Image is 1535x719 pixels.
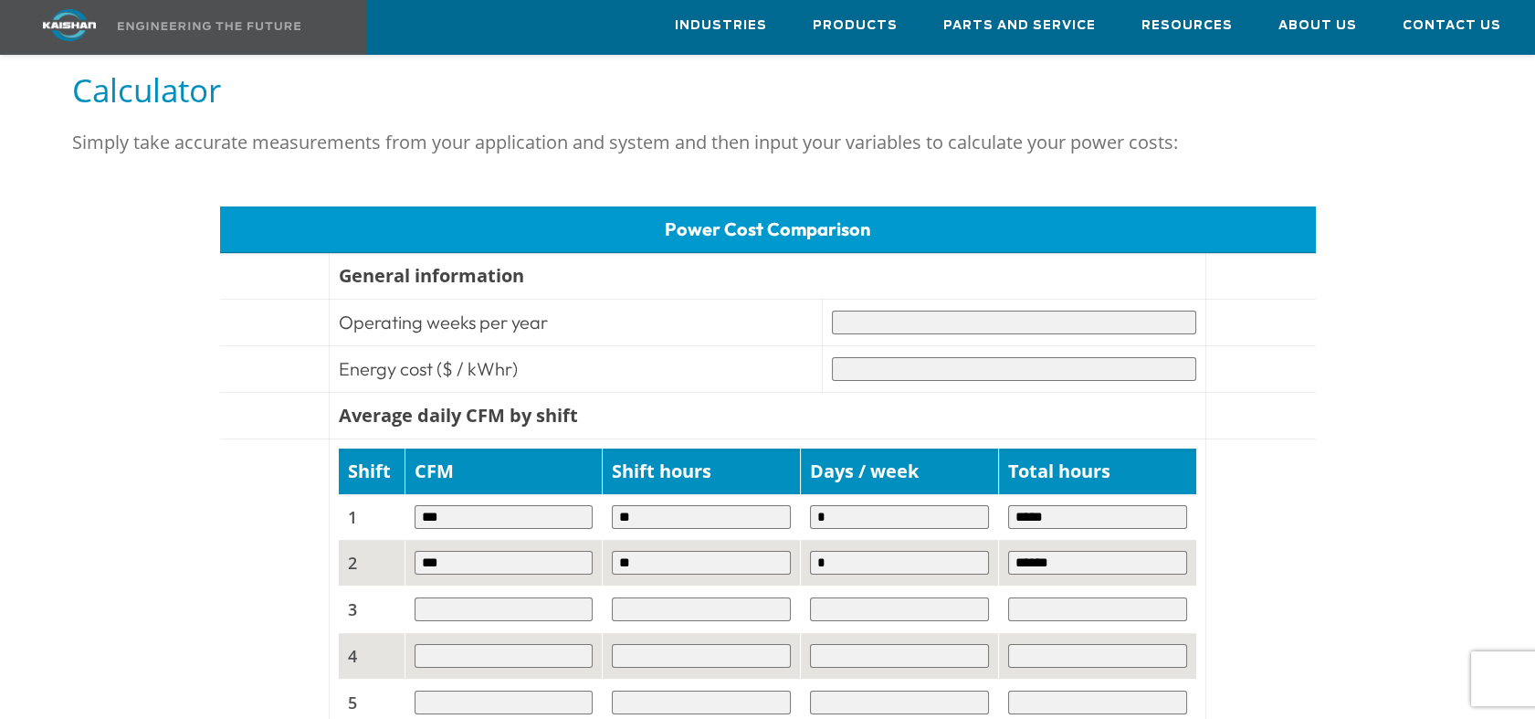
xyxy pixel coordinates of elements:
[603,449,801,494] td: Shift hours
[813,1,898,50] a: Products
[1278,16,1357,37] span: About Us
[943,1,1096,50] a: Parts and Service
[339,357,518,380] span: Energy cost ($ / kWhr)
[1403,16,1501,37] span: Contact Us
[801,449,999,494] td: Days / week
[72,69,1463,111] h5: Calculator
[813,16,898,37] span: Products
[675,1,767,50] a: Industries
[339,587,405,633] td: 3
[339,311,548,333] span: Operating weeks per year
[72,124,1463,161] p: Simply take accurate measurements from your application and system and then input your variables ...
[118,22,300,30] img: Engineering the future
[1141,16,1233,37] span: Resources
[675,16,767,37] span: Industries
[339,633,405,680] td: 4
[339,449,405,494] td: Shift
[999,449,1196,494] td: Total hours
[339,540,405,587] td: 2
[943,16,1096,37] span: Parts and Service
[339,494,405,540] td: 1
[1141,1,1233,50] a: Resources
[1,9,138,41] img: kaishan logo
[1403,1,1501,50] a: Contact Us
[665,217,870,240] span: Power Cost Comparison
[1278,1,1357,50] a: About Us
[339,403,578,428] b: Average daily CFM by shift
[405,449,603,494] td: CFM
[339,263,524,288] b: General information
